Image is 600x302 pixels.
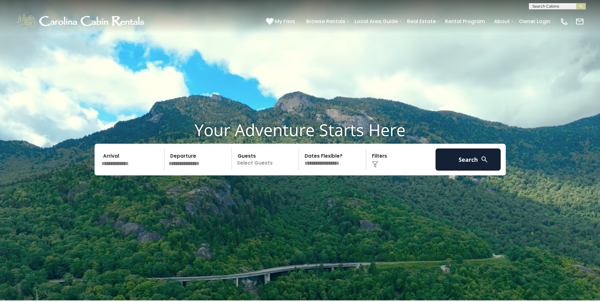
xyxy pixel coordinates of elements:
[491,16,513,27] a: About
[234,148,299,171] p: Select Guests
[303,16,349,27] a: Browse Rentals
[16,12,147,31] img: White-1-1-2.png
[275,17,295,25] span: My Favs
[480,155,488,163] img: search-regular-white.png
[372,161,378,167] img: filter--v1.png
[266,17,297,26] a: My Favs
[442,16,488,27] a: Rental Program
[5,120,595,140] h1: Your Adventure Starts Here
[404,16,439,27] a: Real Estate
[351,16,401,27] a: Local Area Guide
[516,16,554,27] a: Owner Login
[436,148,501,171] button: Search
[575,17,584,26] img: mail-regular-white.png
[560,17,569,26] img: phone-regular-white.png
